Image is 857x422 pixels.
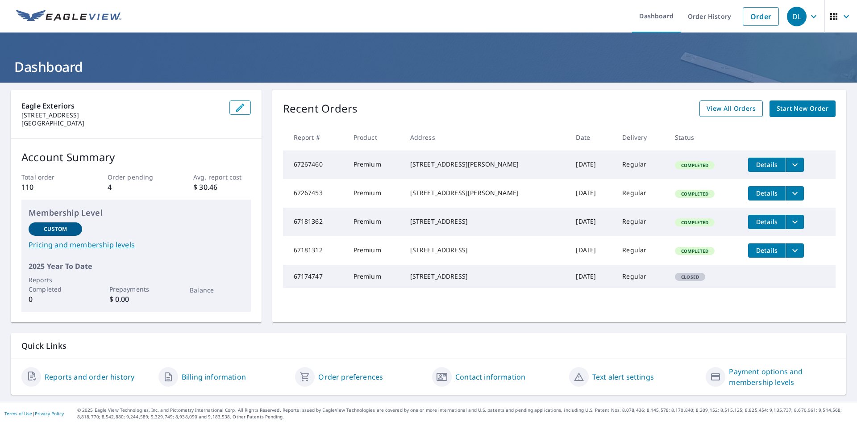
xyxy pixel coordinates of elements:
a: Payment options and membership levels [729,366,836,388]
a: Billing information [182,372,246,382]
p: | [4,411,64,416]
a: Terms of Use [4,410,32,417]
th: Date [569,124,615,150]
td: 67181362 [283,208,346,236]
p: 4 [108,182,165,192]
div: [STREET_ADDRESS][PERSON_NAME] [410,188,562,197]
img: EV Logo [16,10,121,23]
td: Regular [615,150,668,179]
a: View All Orders [699,100,763,117]
button: detailsBtn-67267453 [748,186,786,201]
p: Membership Level [29,207,244,219]
button: detailsBtn-67181312 [748,243,786,258]
td: [DATE] [569,265,615,288]
th: Delivery [615,124,668,150]
td: [DATE] [569,150,615,179]
td: 67174747 [283,265,346,288]
td: Regular [615,179,668,208]
a: Start New Order [770,100,836,117]
a: Reports and order history [45,372,134,382]
a: Order preferences [318,372,383,382]
p: 0 [29,294,82,305]
td: Regular [615,236,668,265]
div: [STREET_ADDRESS] [410,272,562,281]
th: Report # [283,124,346,150]
button: filesDropdownBtn-67181362 [786,215,804,229]
div: [STREET_ADDRESS] [410,246,562,255]
span: Completed [676,248,714,254]
td: Premium [346,265,403,288]
button: filesDropdownBtn-67267460 [786,158,804,172]
td: [DATE] [569,179,615,208]
td: 67267460 [283,150,346,179]
span: Closed [676,274,704,280]
td: Premium [346,208,403,236]
h1: Dashboard [11,58,846,76]
th: Address [403,124,569,150]
p: 2025 Year To Date [29,261,244,272]
p: Quick Links [21,340,836,351]
p: $ 30.46 [193,182,250,192]
td: 67181312 [283,236,346,265]
p: [STREET_ADDRESS] [21,111,222,119]
td: [DATE] [569,236,615,265]
p: Prepayments [109,284,163,294]
span: Details [753,160,780,169]
p: Eagle Exteriors [21,100,222,111]
a: Text alert settings [592,372,654,382]
span: View All Orders [707,103,756,114]
div: [STREET_ADDRESS] [410,217,562,226]
p: Custom [44,225,67,233]
a: Contact information [455,372,525,382]
a: Order [743,7,779,26]
a: Privacy Policy [35,410,64,417]
p: Recent Orders [283,100,358,117]
td: Regular [615,208,668,236]
span: Completed [676,219,714,226]
p: Balance [190,285,243,295]
p: [GEOGRAPHIC_DATA] [21,119,222,127]
p: Avg. report cost [193,172,250,182]
td: 67267453 [283,179,346,208]
td: Premium [346,236,403,265]
td: Premium [346,179,403,208]
th: Status [668,124,741,150]
a: Pricing and membership levels [29,239,244,250]
button: filesDropdownBtn-67267453 [786,186,804,201]
td: Premium [346,150,403,179]
div: [STREET_ADDRESS][PERSON_NAME] [410,160,562,169]
th: Product [346,124,403,150]
button: filesDropdownBtn-67181312 [786,243,804,258]
div: DL [787,7,807,26]
button: detailsBtn-67267460 [748,158,786,172]
p: 110 [21,182,79,192]
span: Start New Order [777,103,828,114]
span: Details [753,189,780,197]
span: Completed [676,162,714,168]
td: [DATE] [569,208,615,236]
p: $ 0.00 [109,294,163,305]
p: © 2025 Eagle View Technologies, Inc. and Pictometry International Corp. All Rights Reserved. Repo... [77,407,853,420]
p: Order pending [108,172,165,182]
span: Details [753,246,780,255]
td: Regular [615,265,668,288]
p: Account Summary [21,149,251,165]
span: Completed [676,191,714,197]
span: Details [753,217,780,226]
p: Total order [21,172,79,182]
button: detailsBtn-67181362 [748,215,786,229]
p: Reports Completed [29,275,82,294]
